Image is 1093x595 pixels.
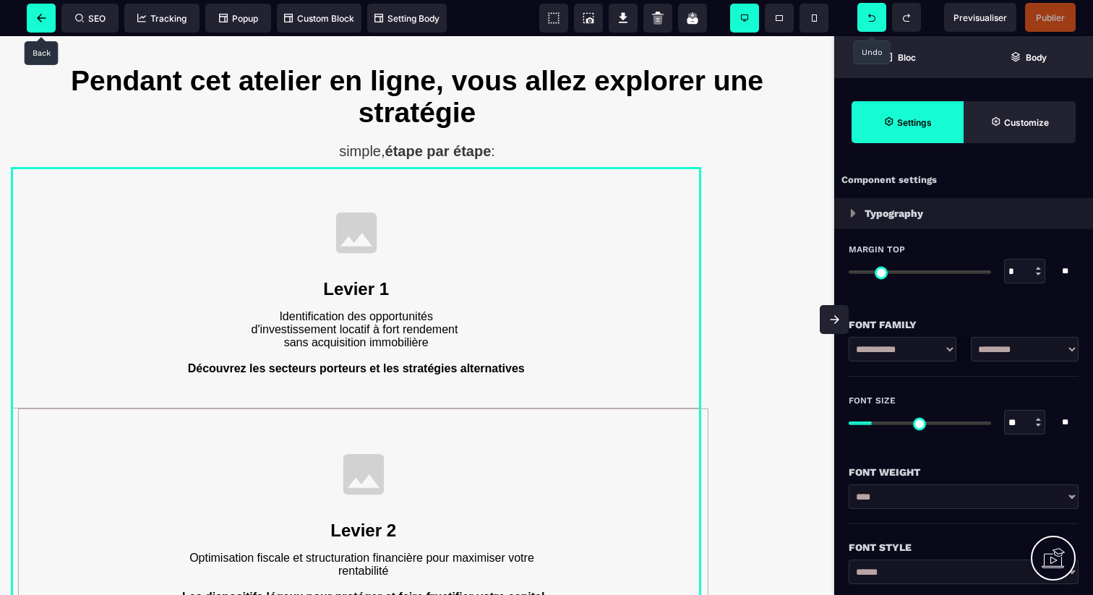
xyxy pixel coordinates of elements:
img: svg+xml;base64,PHN2ZyB4bWxucz0iaHR0cDovL3d3dy53My5vcmcvMjAwMC9zdmciIHdpZHRoPSIxMDAiIHZpZXdCb3g9Ij... [320,160,393,233]
span: Open Layer Manager [964,36,1093,78]
div: Component settings [834,166,1093,194]
div: Font Family [849,316,1079,333]
span: Screenshot [574,4,603,33]
h1: Pendant cet atelier en ligne, vous allez explorer une stratégie [11,22,823,100]
span: Previsualiser [953,12,1007,23]
span: Custom Block [284,13,354,24]
b: étape par étape [385,107,492,123]
img: loading [850,209,856,218]
strong: Settings [897,117,932,128]
span: View components [539,4,568,33]
span: Font Size [849,395,896,406]
div: Font Style [849,539,1079,556]
p: Typography [865,205,923,222]
span: Open Blocks [834,36,964,78]
span: Tracking [137,13,187,24]
text: Identification des opportunités d'investissement locatif à fort rendement sans acquisition immobi... [12,270,700,343]
b: Levier 1 [323,243,389,262]
b: Levier 2 [330,484,396,504]
strong: Customize [1004,117,1049,128]
span: Setting Body [374,13,440,24]
strong: Body [1026,52,1047,63]
span: Popup [219,13,258,24]
strong: Bloc [898,52,916,63]
h2: simple, : [11,100,823,131]
span: Settings [852,101,964,143]
text: Optimisation fiscale et structuration financière pour maximiser votre rentabilité [19,512,708,571]
span: Publier [1036,12,1065,23]
span: Preview [944,3,1016,32]
b: Les dispositifs légaux pour protéger et faire fructifier votre capital [182,555,544,567]
span: SEO [75,13,106,24]
span: Open Style Manager [964,101,1076,143]
b: Découvrez les secteurs porteurs et les stratégies alternatives [188,326,525,338]
span: Margin Top [849,244,905,255]
div: Font Weight [849,463,1079,481]
img: svg+xml;base64,PHN2ZyB4bWxucz0iaHR0cDovL3d3dy53My5vcmcvMjAwMC9zdmciIHdpZHRoPSIxMDAiIHZpZXdCb3g9Ij... [327,402,400,474]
